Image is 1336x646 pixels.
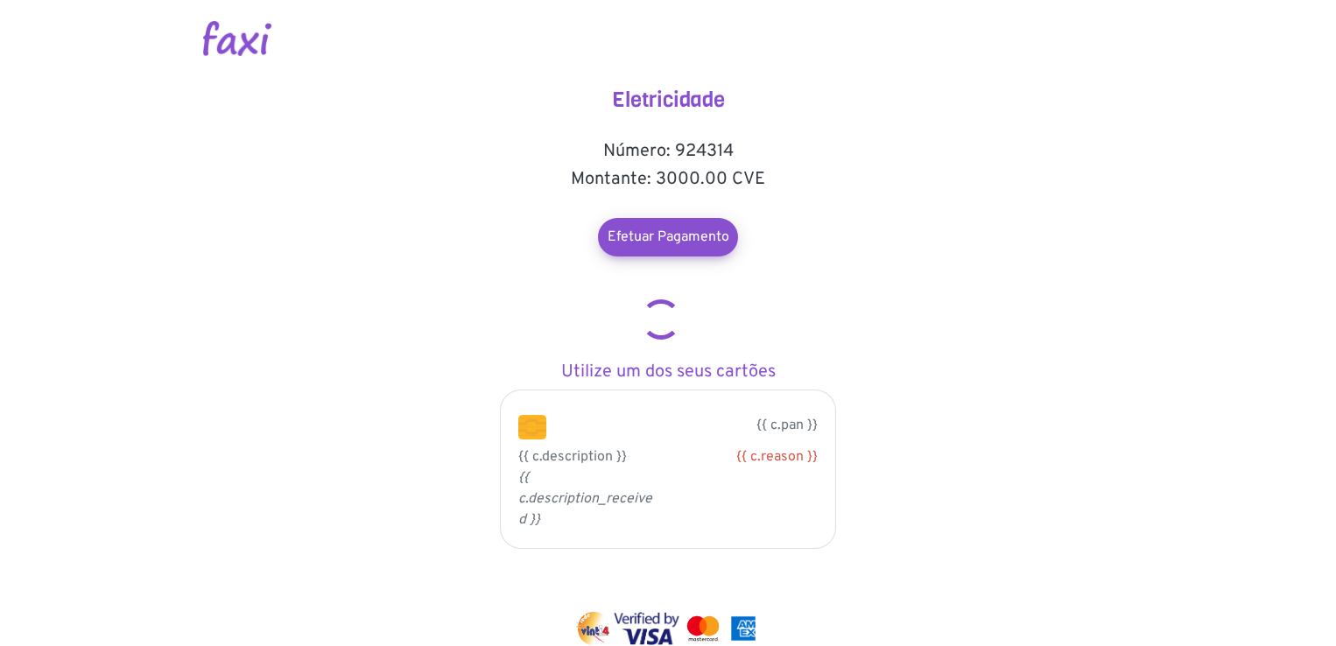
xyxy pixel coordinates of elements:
[493,141,843,162] h5: Número: 924314
[598,218,738,256] a: Efetuar Pagamento
[518,415,546,439] img: chip.png
[727,612,760,645] img: mastercard
[681,446,818,467] div: {{ c.reason }}
[493,362,843,383] h5: Utilize um dos seus cartões
[576,612,611,645] img: vinti4
[493,88,843,113] h4: Eletricidade
[518,469,652,529] i: {{ c.description_received }}
[493,169,843,190] h5: Montante: 3000.00 CVE
[683,612,723,645] img: mastercard
[614,612,679,645] img: visa
[573,415,818,436] p: {{ c.pan }}
[518,448,627,466] span: {{ c.description }}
